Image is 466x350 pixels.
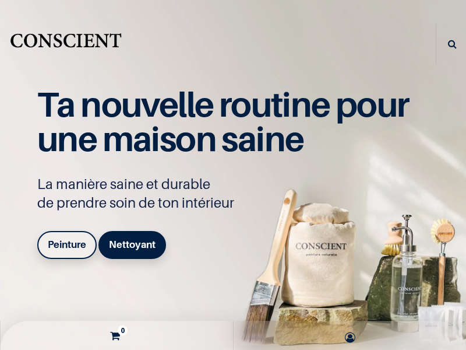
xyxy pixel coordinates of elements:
b: Nettoyant [109,239,156,250]
sup: 0 [118,325,128,335]
a: Logo of Conscient [9,29,123,58]
a: Nettoyant [98,231,166,259]
img: Conscient [9,29,123,58]
span: Ta nouvelle routine pour une maison saine [37,83,409,159]
a: Peinture [37,231,97,259]
b: Peinture [48,239,86,250]
p: La manière saine et durable de prendre soin de ton intérieur [37,175,416,212]
a: 0 [3,321,230,350]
